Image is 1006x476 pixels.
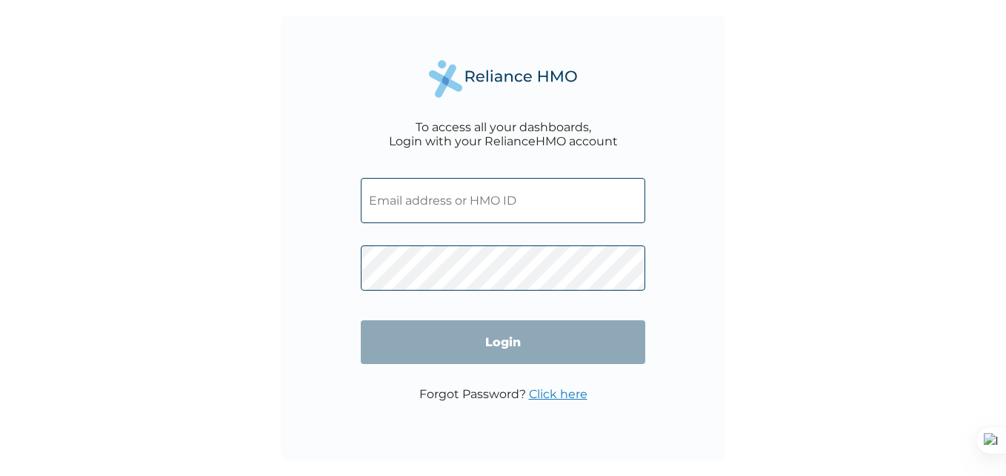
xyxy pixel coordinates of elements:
[529,387,587,401] a: Click here
[389,120,618,148] div: To access all your dashboards, Login with your RelianceHMO account
[361,178,645,223] input: Email address or HMO ID
[361,320,645,364] input: Login
[419,387,587,401] p: Forgot Password?
[429,60,577,98] img: Reliance Health's Logo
